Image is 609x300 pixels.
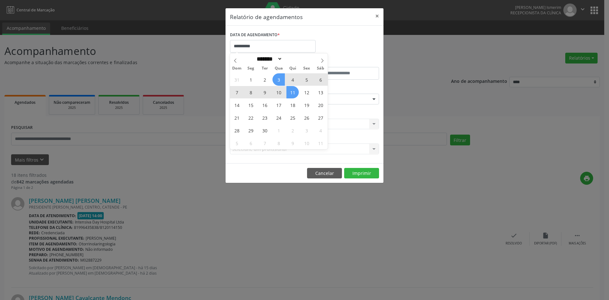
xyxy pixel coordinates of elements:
span: Setembro 8, 2025 [245,86,257,98]
span: Setembro 28, 2025 [231,124,243,137]
span: Setembro 23, 2025 [259,111,271,124]
span: Setembro 13, 2025 [314,86,327,98]
span: Setembro 9, 2025 [259,86,271,98]
span: Agosto 31, 2025 [231,73,243,86]
span: Setembro 22, 2025 [245,111,257,124]
span: Sáb [314,66,328,70]
span: Outubro 7, 2025 [259,137,271,149]
span: Setembro 19, 2025 [300,99,313,111]
span: Setembro 4, 2025 [286,73,299,86]
span: Setembro 18, 2025 [286,99,299,111]
select: Month [254,56,282,62]
span: Setembro 3, 2025 [272,73,285,86]
button: Close [371,8,383,24]
span: Qua [272,66,286,70]
span: Qui [286,66,300,70]
label: ATÉ [306,57,379,67]
span: Setembro 10, 2025 [272,86,285,98]
span: Setembro 27, 2025 [314,111,327,124]
button: Cancelar [307,168,342,179]
span: Outubro 10, 2025 [300,137,313,149]
span: Setembro 12, 2025 [300,86,313,98]
span: Outubro 9, 2025 [286,137,299,149]
span: Sex [300,66,314,70]
span: Setembro 24, 2025 [272,111,285,124]
label: DATA DE AGENDAMENTO [230,30,280,40]
span: Setembro 5, 2025 [300,73,313,86]
span: Setembro 30, 2025 [259,124,271,137]
span: Outubro 8, 2025 [272,137,285,149]
span: Setembro 15, 2025 [245,99,257,111]
span: Outubro 2, 2025 [286,124,299,137]
span: Dom [230,66,244,70]
span: Setembro 16, 2025 [259,99,271,111]
span: Setembro 1, 2025 [245,73,257,86]
span: Outubro 1, 2025 [272,124,285,137]
span: Seg [244,66,258,70]
span: Outubro 3, 2025 [300,124,313,137]
span: Setembro 29, 2025 [245,124,257,137]
span: Setembro 26, 2025 [300,111,313,124]
span: Setembro 7, 2025 [231,86,243,98]
span: Setembro 11, 2025 [286,86,299,98]
h5: Relatório de agendamentos [230,13,303,21]
span: Setembro 21, 2025 [231,111,243,124]
button: Imprimir [344,168,379,179]
span: Setembro 25, 2025 [286,111,299,124]
span: Outubro 6, 2025 [245,137,257,149]
span: Setembro 17, 2025 [272,99,285,111]
input: Year [282,56,303,62]
span: Setembro 2, 2025 [259,73,271,86]
span: Setembro 20, 2025 [314,99,327,111]
span: Outubro 5, 2025 [231,137,243,149]
span: Outubro 4, 2025 [314,124,327,137]
span: Outubro 11, 2025 [314,137,327,149]
span: Setembro 6, 2025 [314,73,327,86]
span: Ter [258,66,272,70]
span: Setembro 14, 2025 [231,99,243,111]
